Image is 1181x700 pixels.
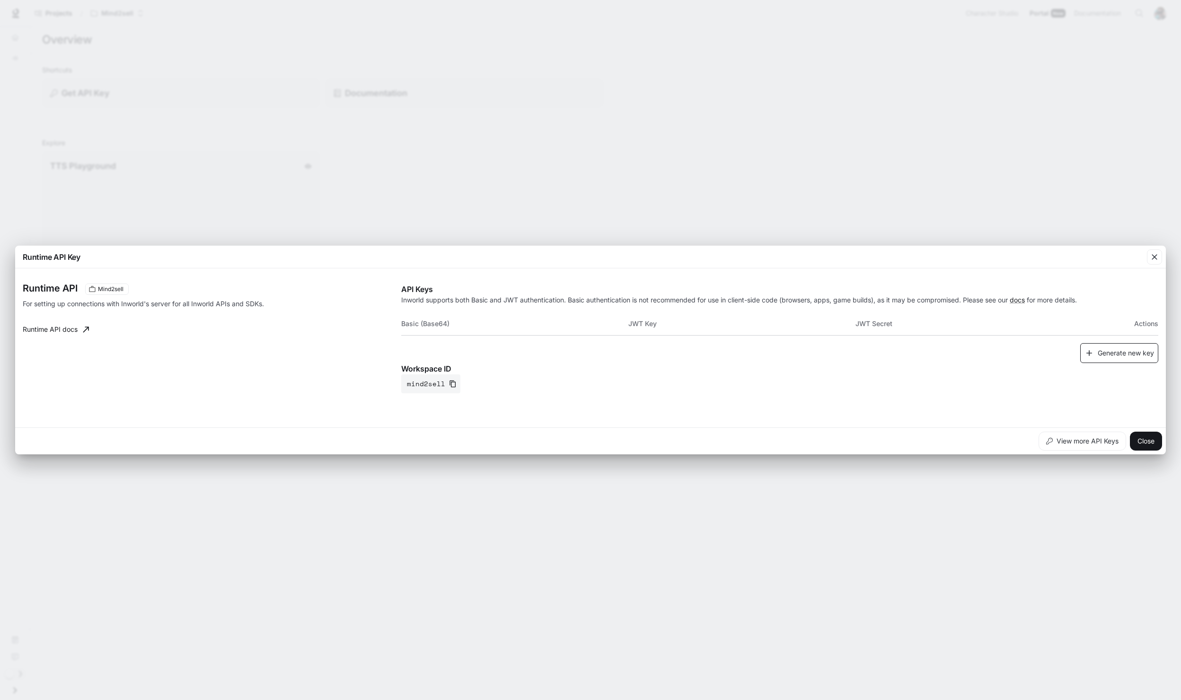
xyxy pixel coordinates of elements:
button: Generate new key [1080,343,1158,363]
p: Inworld supports both Basic and JWT authentication. Basic authentication is not recommended for u... [401,295,1158,305]
button: View more API Keys [1039,432,1126,451]
p: Workspace ID [401,363,1158,374]
p: Runtime API Key [23,251,80,263]
p: API Keys [401,284,1158,295]
th: JWT Key [628,312,855,335]
th: Actions [1083,312,1158,335]
p: For setting up connections with Inworld's server for all Inworld APIs and SDKs. [23,299,301,309]
div: These keys will apply to your current workspace only [85,284,129,295]
th: JWT Secret [855,312,1083,335]
button: Close [1130,432,1162,451]
th: Basic (Base64) [401,312,628,335]
button: mind2sell [401,374,460,393]
h3: Runtime API [23,284,78,293]
a: docs [1010,296,1025,304]
a: Runtime API docs [19,320,93,339]
span: Mind2sell [94,285,127,293]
